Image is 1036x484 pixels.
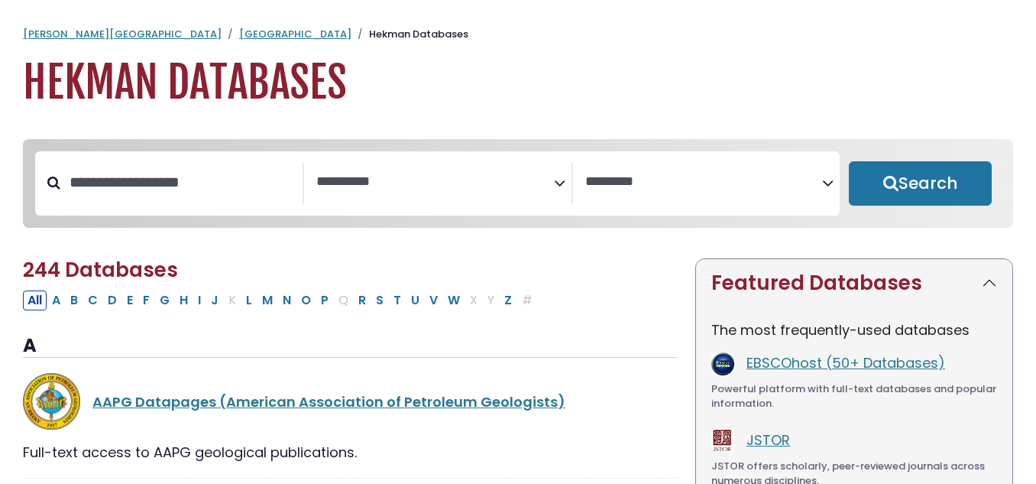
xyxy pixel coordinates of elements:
button: Filter Results E [122,291,138,310]
button: Featured Databases [696,259,1012,307]
nav: breadcrumb [23,27,1013,42]
button: Filter Results M [257,291,277,310]
a: [PERSON_NAME][GEOGRAPHIC_DATA] [23,27,222,41]
button: Submit for Search Results [849,161,992,206]
button: Filter Results L [241,291,257,310]
button: Filter Results R [354,291,371,310]
button: Filter Results S [371,291,388,310]
button: Filter Results T [389,291,406,310]
button: Filter Results U [406,291,424,310]
button: Filter Results D [103,291,121,310]
h3: A [23,335,677,358]
button: All [23,291,47,310]
div: Full-text access to AAPG geological publications. [23,442,677,463]
h1: Hekman Databases [23,57,1013,109]
button: Filter Results N [278,291,296,310]
a: [GEOGRAPHIC_DATA] [239,27,351,41]
button: Filter Results V [425,291,442,310]
textarea: Search [585,174,823,190]
div: Powerful platform with full-text databases and popular information. [711,382,997,411]
button: Filter Results A [47,291,65,310]
a: JSTOR [746,430,790,450]
button: Filter Results Z [500,291,516,310]
button: Filter Results C [83,291,102,310]
button: Filter Results W [443,291,465,310]
button: Filter Results P [316,291,333,310]
button: Filter Results B [66,291,83,310]
textarea: Search [316,174,554,190]
li: Hekman Databases [351,27,468,42]
button: Filter Results H [175,291,193,310]
p: The most frequently-used databases [711,320,997,340]
input: Search database by title or keyword [60,170,303,195]
nav: Search filters [23,139,1013,228]
button: Filter Results O [296,291,316,310]
a: AAPG Datapages (American Association of Petroleum Geologists) [92,392,565,411]
button: Filter Results I [193,291,206,310]
a: EBSCOhost (50+ Databases) [746,353,945,372]
button: Filter Results G [155,291,174,310]
button: Filter Results J [206,291,223,310]
div: Alpha-list to filter by first letter of database name [23,290,539,309]
span: 244 Databases [23,256,178,284]
button: Filter Results F [138,291,154,310]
